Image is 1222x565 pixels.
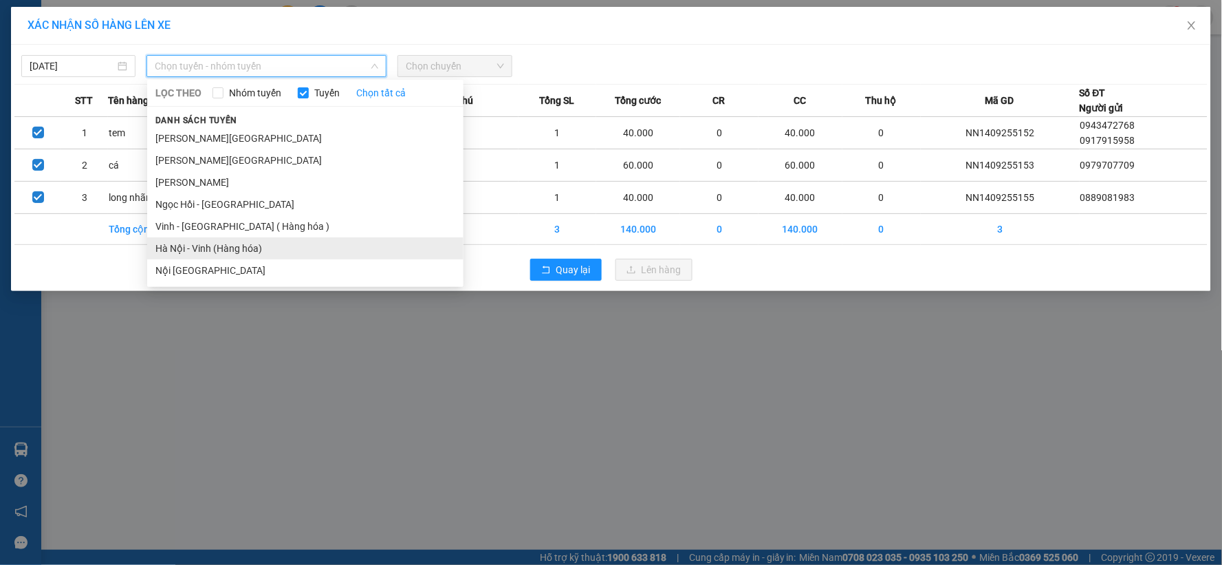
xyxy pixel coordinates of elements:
li: [PERSON_NAME][GEOGRAPHIC_DATA] [147,127,463,149]
span: XÁC NHẬN SỐ HÀNG LÊN XE [28,19,171,32]
td: 0 [680,149,758,182]
span: close [1186,20,1197,31]
td: 1 [61,117,108,149]
td: 60.000 [596,149,680,182]
span: [GEOGRAPHIC_DATA], [GEOGRAPHIC_DATA] ↔ [GEOGRAPHIC_DATA] [28,58,130,105]
span: STT [76,93,94,108]
span: Tuyến [309,85,345,100]
button: rollbackQuay lại [530,259,602,281]
span: rollback [541,265,551,276]
td: NN1409255153 [921,149,1080,182]
td: tem [108,117,186,149]
li: [PERSON_NAME] [147,171,463,193]
span: LỌC THEO [155,85,201,100]
td: 0 [842,214,920,245]
span: CC [794,93,806,108]
td: 60.000 [759,149,842,182]
td: NN1409255155 [921,182,1080,214]
td: Tổng cộng [108,214,186,245]
span: Mã GD [985,93,1014,108]
button: Close [1172,7,1211,45]
img: logo [7,74,25,142]
span: Tổng SL [539,93,574,108]
td: 1 [519,149,596,182]
span: Chọn chuyến [406,56,503,76]
td: 0 [680,182,758,214]
button: uploadLên hàng [615,259,692,281]
td: 40.000 [596,117,680,149]
td: --- [440,117,518,149]
span: Quay lại [556,262,591,277]
td: 1 [519,117,596,149]
td: 0 [842,149,920,182]
td: NN1409255152 [921,117,1080,149]
span: Tên hàng [108,93,149,108]
strong: CHUYỂN PHÁT NHANH AN PHÚ QUÝ [30,11,129,56]
td: 0 [842,117,920,149]
span: Thu hộ [866,93,897,108]
td: 40.000 [596,182,680,214]
li: Hà Nội - Vinh (Hàng hóa) [147,237,463,259]
div: Số ĐT Người gửi [1080,85,1124,116]
td: 3 [61,182,108,214]
li: Nội [GEOGRAPHIC_DATA] [147,259,463,281]
span: 0889081983 [1080,192,1135,203]
td: 140.000 [596,214,680,245]
span: CR [713,93,725,108]
td: cá [108,149,186,182]
span: 0943472768 [1080,120,1135,131]
input: 14/09/2025 [30,58,115,74]
td: 2 [61,149,108,182]
li: Ngọc Hồi - [GEOGRAPHIC_DATA] [147,193,463,215]
td: long nhãn [108,182,186,214]
span: Nhóm tuyến [223,85,287,100]
li: [PERSON_NAME][GEOGRAPHIC_DATA] [147,149,463,171]
span: 0917915958 [1080,135,1135,146]
td: 0 [842,182,920,214]
td: --- [440,182,518,214]
td: 1 [519,182,596,214]
td: 3 [921,214,1080,245]
td: 40.000 [759,117,842,149]
span: 0979707709 [1080,160,1135,171]
li: Vinh - [GEOGRAPHIC_DATA] ( Hàng hóa ) [147,215,463,237]
span: down [371,62,379,70]
span: Danh sách tuyến [147,114,246,127]
td: 0 [680,117,758,149]
span: Chọn tuyến - nhóm tuyến [155,56,378,76]
span: Tổng cước [615,93,661,108]
td: 140.000 [759,214,842,245]
td: 40.000 [759,182,842,214]
td: 3 [519,214,596,245]
td: 0 [680,214,758,245]
td: --- [440,149,518,182]
a: Chọn tất cả [356,85,406,100]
